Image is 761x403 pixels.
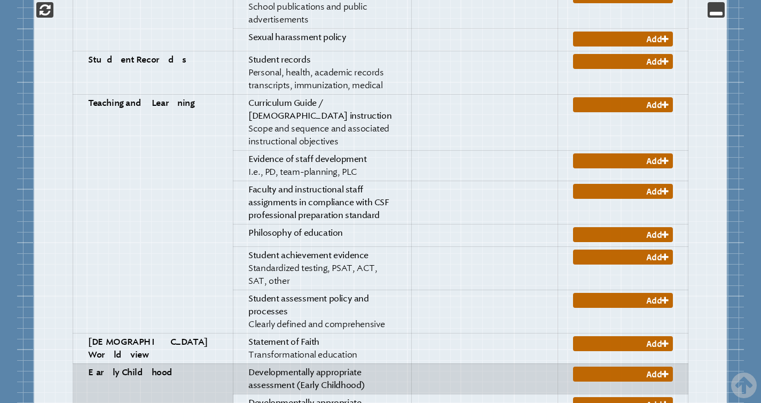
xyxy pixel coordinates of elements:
[248,319,385,329] span: Clearly defined and comprehensive
[573,54,673,69] a: Add
[573,336,673,351] a: Add
[573,32,673,46] a: Add
[573,367,673,382] a: Add
[88,368,181,377] span: Early Childhood
[573,250,673,265] a: Add
[248,350,357,360] span: Transformational education
[573,97,673,112] a: Add
[248,228,343,238] span: Philosophy of education
[88,56,193,64] span: Student Records
[248,2,367,25] span: School publications and public advertisements
[248,337,319,347] span: Statement of Faith
[248,167,357,177] span: I.e., PD, team-planning, PLC
[248,55,310,65] span: Student records
[88,99,195,107] span: Teaching and Learning
[248,184,389,220] span: Faculty and instructional staff assignments in compliance with CSF professional preparation standard
[248,250,368,260] span: Student achievement evidence
[248,367,365,390] span: Developmentally appropriate assessment (Early Childhood)
[573,184,673,199] a: Add
[248,98,391,121] span: Curriculum Guide / [DEMOGRAPHIC_DATA] instruction
[573,293,673,308] a: Add
[248,123,389,146] span: Scope and sequence and associated instructional objectives
[248,293,368,316] span: Student assessment policy and processes
[248,67,383,90] span: Personal, health, academic records transcripts, immunization, medical
[573,227,673,242] a: Add
[248,32,346,42] span: Sexual harassment policy
[248,263,377,286] span: Standardized testing, PSAT, ACT, SAT, other
[248,154,366,164] span: Evidence of staff development
[88,338,208,359] span: [DEMOGRAPHIC_DATA] Worldview
[573,153,673,168] a: Add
